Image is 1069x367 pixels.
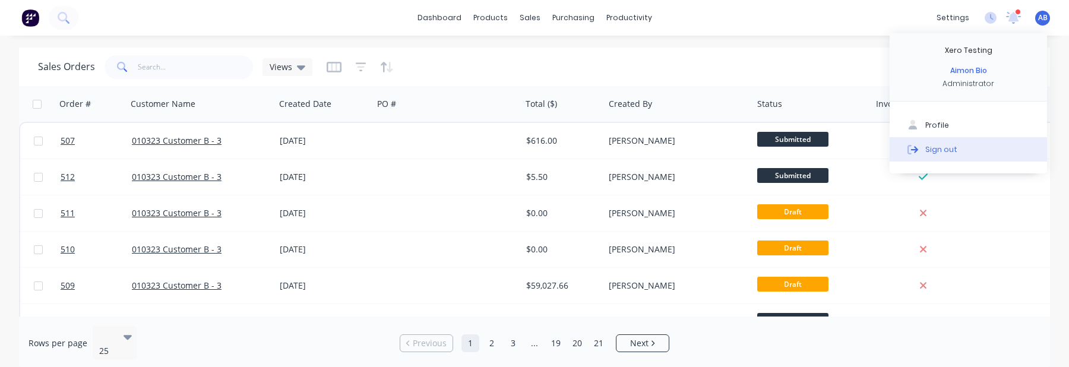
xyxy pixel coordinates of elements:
div: [DATE] [280,243,368,255]
div: 25 [99,345,113,357]
div: Xero Testing [945,45,992,56]
span: Next [630,337,649,349]
span: Submitted [757,132,828,147]
div: Invoice status [876,98,931,110]
span: 510 [61,243,75,255]
a: 010323 Customer B - 3 [132,316,222,327]
div: [DATE] [280,207,368,219]
span: AB [1038,12,1048,23]
div: [PERSON_NAME] [609,207,741,219]
span: Rows per page [29,337,87,349]
div: $616.00 [526,316,596,328]
div: Total ($) [526,98,557,110]
div: Status [757,98,782,110]
div: Sign out [925,144,957,154]
span: Submitted [757,313,828,328]
div: $0.00 [526,207,596,219]
button: Sign out [890,137,1047,161]
span: Draft [757,204,828,219]
a: 010323 Customer B - 3 [132,135,222,146]
a: Page 1 is your current page [461,334,479,352]
div: settings [931,9,975,27]
div: Customer Name [131,98,195,110]
span: Previous [413,337,447,349]
button: Profile [890,113,1047,137]
div: $5.50 [526,171,596,183]
a: 508 [61,304,132,340]
a: 512 [61,159,132,195]
a: 509 [61,268,132,303]
a: 010323 Customer B - 3 [132,207,222,219]
span: 507 [61,135,75,147]
h1: Sales Orders [38,61,95,72]
input: Search... [138,55,254,79]
a: 507 [61,123,132,159]
a: 510 [61,232,132,267]
span: 512 [61,171,75,183]
span: 508 [61,316,75,328]
div: [DATE] [280,280,368,292]
span: 509 [61,280,75,292]
div: $59,027.66 [526,280,596,292]
div: Created Date [279,98,331,110]
div: Order # [59,98,91,110]
div: productivity [600,9,658,27]
div: [PERSON_NAME] [609,171,741,183]
div: [PERSON_NAME] [609,243,741,255]
a: 511 [61,195,132,231]
a: 010323 Customer B - 3 [132,280,222,291]
div: Created By [609,98,652,110]
a: Page 2 [483,334,501,352]
div: Profile [925,120,949,131]
div: Administrator [943,78,994,89]
ul: Pagination [395,334,674,352]
div: sales [514,9,546,27]
div: Aimon Bio [950,65,987,76]
img: Factory [21,9,39,27]
div: $0.00 [526,243,596,255]
a: Page 20 [568,334,586,352]
a: dashboard [412,9,467,27]
span: Draft [757,241,828,255]
div: products [467,9,514,27]
a: Page 3 [504,334,522,352]
div: [PERSON_NAME] [609,280,741,292]
a: Page 21 [590,334,608,352]
div: [DATE] [280,135,368,147]
div: [DATE] [280,316,368,328]
a: Jump forward [526,334,543,352]
div: PO # [377,98,396,110]
span: Submitted [757,168,828,183]
div: [DATE] [280,171,368,183]
a: Page 19 [547,334,565,352]
span: Draft [757,277,828,292]
a: Next page [616,337,669,349]
div: purchasing [546,9,600,27]
div: [PERSON_NAME] [609,135,741,147]
a: Previous page [400,337,453,349]
span: Views [270,61,292,73]
span: 511 [61,207,75,219]
a: 010323 Customer B - 3 [132,243,222,255]
div: $616.00 [526,135,596,147]
div: [PERSON_NAME] Auto [609,316,741,328]
a: 010323 Customer B - 3 [132,171,222,182]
